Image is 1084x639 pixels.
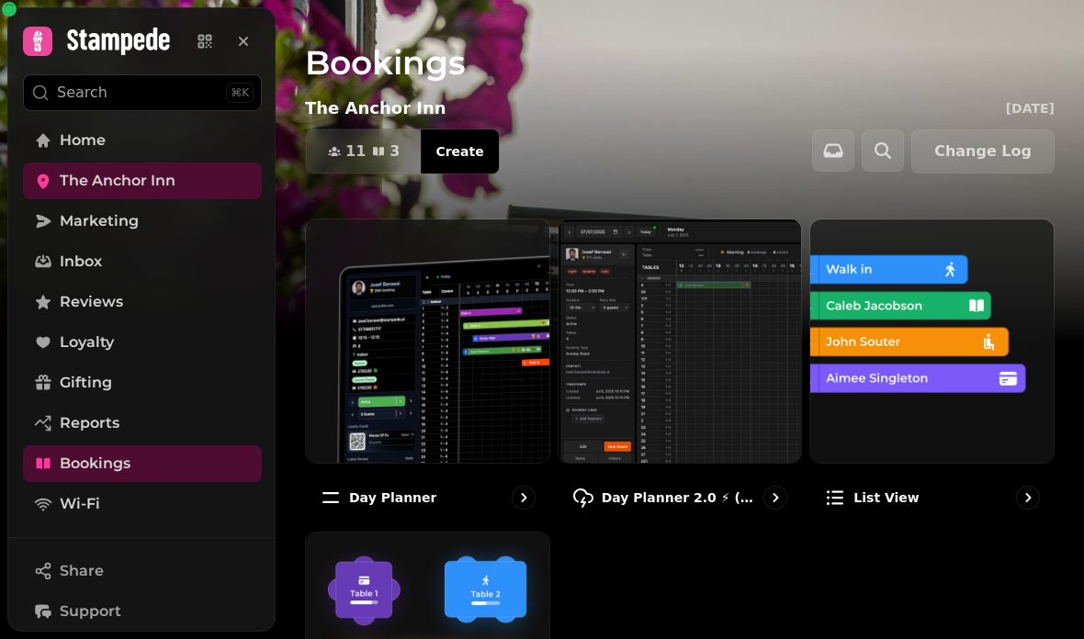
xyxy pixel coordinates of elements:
[23,405,262,442] a: Reports
[421,129,498,174] button: Create
[23,163,262,199] a: The Anchor Inn
[23,243,262,280] a: Inbox
[23,284,262,320] a: Reviews
[306,219,549,463] img: Day planner
[57,82,107,104] p: Search
[60,251,102,273] span: Inbox
[559,219,802,463] img: Day Planner 2.0 ⚡ (Beta)
[390,144,400,159] span: 3
[23,593,262,630] button: Support
[558,219,803,524] a: Day Planner 2.0 ⚡ (Beta)Day Planner 2.0 ⚡ (Beta)
[305,95,446,121] p: The Anchor Inn
[23,364,262,401] a: Gifting
[809,219,1055,524] a: List viewList view
[305,219,550,524] a: Day plannerDay planner
[60,372,112,394] span: Gifting
[602,488,757,507] p: Day Planner 2.0 ⚡ (Beta)
[60,412,119,434] span: Reports
[766,488,785,507] svg: go to
[23,122,262,159] a: Home
[23,74,262,111] button: Search⌘K
[345,144,366,159] span: 11
[226,83,254,103] div: ⌘K
[60,291,123,313] span: Reviews
[810,219,1054,463] img: List view
[60,560,104,582] span: Share
[306,129,422,174] button: 113
[435,145,483,158] span: Create
[853,488,919,507] p: List view
[60,331,114,353] span: Loyalty
[60,493,100,515] span: Wi-Fi
[60,210,139,232] span: Marketing
[60,129,106,151] span: Home
[23,486,262,522] a: Wi-Fi
[60,170,175,192] span: The Anchor Inn
[60,453,130,475] span: Bookings
[23,324,262,361] a: Loyalty
[1019,488,1037,507] svg: go to
[349,488,436,507] p: Day planner
[60,600,121,622] span: Support
[911,129,1055,174] button: Change Log
[1006,99,1055,118] p: [DATE]
[23,445,262,482] a: Bookings
[514,488,533,507] svg: go to
[23,203,262,240] a: Marketing
[934,144,1032,159] span: Change Log
[23,553,262,589] button: Share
